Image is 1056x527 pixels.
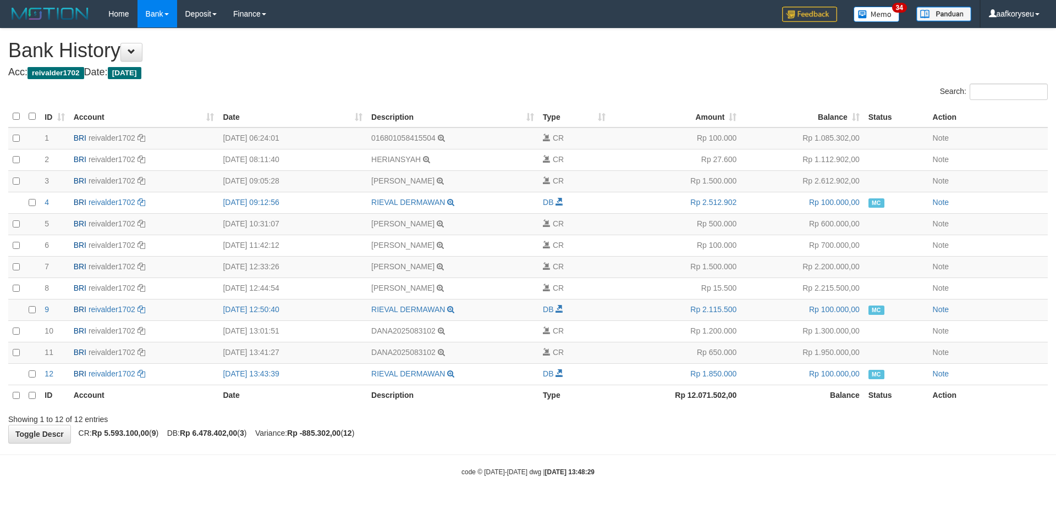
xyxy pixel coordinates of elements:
[940,84,1048,100] label: Search:
[137,326,145,335] a: Copy reivalder1702 to clipboard
[933,284,949,292] a: Note
[240,429,244,437] strong: 3
[553,134,564,142] span: CR
[137,219,145,228] a: Copy reivalder1702 to clipboard
[741,149,864,170] td: Rp 1.112.902,00
[538,385,610,406] th: Type
[892,3,907,13] span: 34
[371,241,435,249] a: [PERSON_NAME]
[137,348,145,357] a: Copy reivalder1702 to clipboard
[137,284,145,292] a: Copy reivalder1702 to clipboard
[553,219,564,228] span: CR
[610,342,741,363] td: Rp 650.000
[218,127,367,149] td: [DATE] 06:24:01
[933,134,949,142] a: Note
[45,134,49,142] span: 1
[45,198,49,207] span: 4
[741,170,864,192] td: Rp 2.612.902,00
[8,40,1048,62] h1: Bank History
[367,106,538,127] th: Description: activate to sort column ascending
[741,192,864,213] td: Rp 100.000,00
[782,7,837,22] img: Feedback.jpg
[933,348,949,357] a: Note
[89,348,135,357] a: reivalder1702
[538,106,610,127] th: Type: activate to sort column ascending
[553,176,564,185] span: CR
[371,134,436,142] a: 016801058415504
[28,67,84,79] span: reivalder1702
[45,262,49,271] span: 7
[741,385,864,406] th: Balance
[137,176,145,185] a: Copy reivalder1702 to clipboard
[741,342,864,363] td: Rp 1.950.000,00
[854,7,900,22] img: Button%20Memo.svg
[916,7,971,21] img: panduan.png
[218,363,367,385] td: [DATE] 13:43:39
[553,348,564,357] span: CR
[545,468,595,476] strong: [DATE] 13:48:29
[933,305,949,314] a: Note
[343,429,352,437] strong: 12
[610,106,741,127] th: Amount: activate to sort column ascending
[8,67,1048,78] h4: Acc: Date:
[371,155,421,164] a: HERIANSYAH
[553,241,564,249] span: CR
[741,299,864,320] td: Rp 100.000,00
[371,369,445,378] a: RIEVAL DERMAWAN
[218,192,367,213] td: [DATE] 09:12:56
[933,176,949,185] a: Note
[45,284,49,292] span: 8
[89,219,135,228] a: reivalder1702
[137,241,145,249] a: Copy reivalder1702 to clipboard
[89,134,135,142] a: reivalder1702
[45,369,53,378] span: 12
[40,385,69,406] th: ID
[610,170,741,192] td: Rp 1.500.000
[92,429,149,437] strong: Rp 5.593.100,00
[553,155,564,164] span: CR
[553,284,564,292] span: CR
[741,320,864,342] td: Rp 1.300.000,00
[8,425,71,443] a: Toggle Descr
[610,213,741,235] td: Rp 500.000
[74,219,86,228] span: BRI
[741,213,864,235] td: Rp 600.000,00
[367,385,538,406] th: Description
[69,106,219,127] th: Account: activate to sort column ascending
[543,305,553,314] span: DB
[933,326,949,335] a: Note
[543,369,553,378] span: DB
[371,284,435,292] a: [PERSON_NAME]
[89,305,135,314] a: reivalder1702
[137,198,145,207] a: Copy reivalder1702 to clipboard
[218,213,367,235] td: [DATE] 10:31:07
[933,369,949,378] a: Note
[933,241,949,249] a: Note
[741,106,864,127] th: Balance: activate to sort column ascending
[89,241,135,249] a: reivalder1702
[610,363,741,385] td: Rp 1.850.000
[928,106,1048,127] th: Action
[89,198,135,207] a: reivalder1702
[89,284,135,292] a: reivalder1702
[137,305,145,314] a: Copy reivalder1702 to clipboard
[218,256,367,278] td: [DATE] 12:33:26
[74,176,86,185] span: BRI
[74,241,86,249] span: BRI
[371,219,435,228] a: [PERSON_NAME]
[218,278,367,299] td: [DATE] 12:44:54
[108,67,141,79] span: [DATE]
[45,155,49,164] span: 2
[89,326,135,335] a: reivalder1702
[868,198,884,208] span: Manually Checked by: aafzefaya
[218,342,367,363] td: [DATE] 13:41:27
[89,369,135,378] a: reivalder1702
[74,198,86,207] span: BRI
[137,262,145,271] a: Copy reivalder1702 to clipboard
[40,106,69,127] th: ID: activate to sort column ascending
[610,235,741,256] td: Rp 100.000
[74,284,86,292] span: BRI
[74,262,86,271] span: BRI
[610,278,741,299] td: Rp 15.500
[45,176,49,185] span: 3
